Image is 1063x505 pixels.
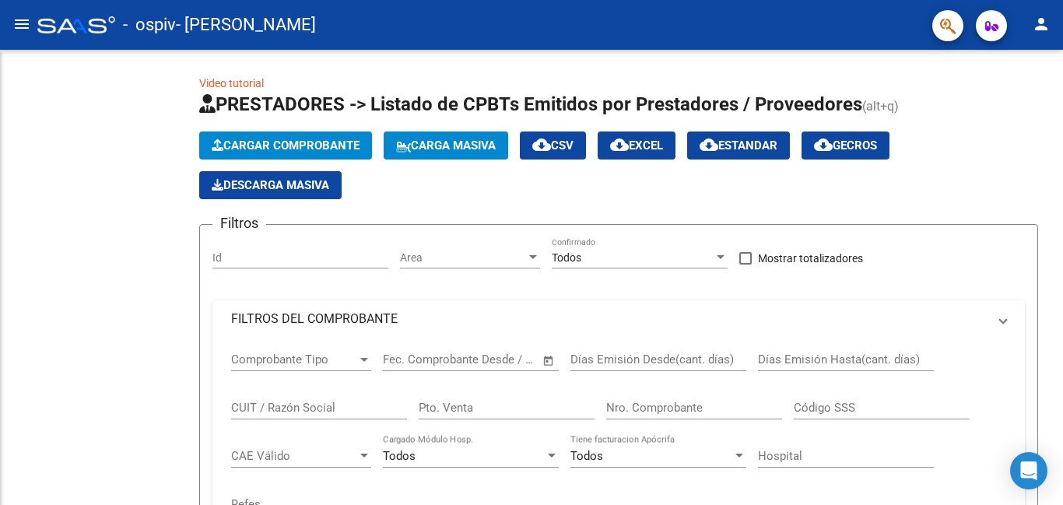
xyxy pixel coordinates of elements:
span: EXCEL [610,139,663,153]
input: Fecha inicio [383,352,446,366]
button: Descarga Masiva [199,171,342,199]
span: - ospiv [123,8,176,42]
span: Descarga Masiva [212,178,329,192]
mat-icon: menu [12,15,31,33]
button: Cargar Comprobante [199,132,372,160]
span: Estandar [700,139,777,153]
button: EXCEL [598,132,675,160]
button: CSV [520,132,586,160]
mat-icon: cloud_download [700,135,718,154]
mat-panel-title: FILTROS DEL COMPROBANTE [231,310,988,328]
button: Gecros [802,132,889,160]
mat-icon: cloud_download [532,135,551,154]
span: PRESTADORES -> Listado de CPBTs Emitidos por Prestadores / Proveedores [199,93,862,115]
span: Comprobante Tipo [231,352,357,366]
app-download-masive: Descarga masiva de comprobantes (adjuntos) [199,171,342,199]
span: CAE Válido [231,449,357,463]
span: (alt+q) [862,99,899,114]
button: Estandar [687,132,790,160]
span: - [PERSON_NAME] [176,8,316,42]
span: Mostrar totalizadores [758,249,863,268]
span: Carga Masiva [396,139,496,153]
input: Fecha fin [460,352,535,366]
span: Todos [570,449,603,463]
span: Todos [383,449,416,463]
button: Open calendar [540,352,558,370]
mat-icon: cloud_download [610,135,629,154]
span: Area [400,251,526,265]
span: Gecros [814,139,877,153]
h3: Filtros [212,212,266,234]
mat-icon: cloud_download [814,135,833,154]
mat-expansion-panel-header: FILTROS DEL COMPROBANTE [212,300,1025,338]
span: Todos [552,251,581,264]
span: Cargar Comprobante [212,139,360,153]
a: Video tutorial [199,77,264,89]
span: CSV [532,139,574,153]
button: Carga Masiva [384,132,508,160]
mat-icon: person [1032,15,1051,33]
div: Open Intercom Messenger [1010,452,1047,489]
